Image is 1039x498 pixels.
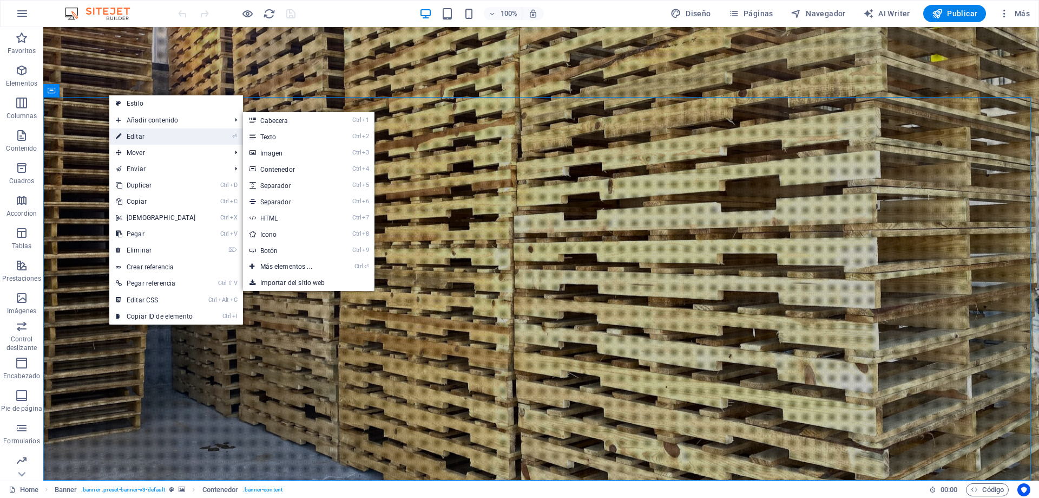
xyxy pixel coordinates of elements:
button: Código [966,483,1009,496]
a: Ctrl5Separador [243,177,334,193]
i: I [232,313,238,320]
i: 9 [362,247,369,254]
a: Ctrl6Separador [243,193,334,210]
nav: breadcrumb [55,483,282,496]
a: CtrlDDuplicar [109,177,202,193]
i: 8 [362,230,369,237]
span: 00 00 [941,483,957,496]
i: Ctrl [354,263,363,270]
a: Ctrl7HTML [243,210,334,226]
span: Diseño [670,8,711,19]
span: : [948,486,950,494]
p: Elementos [6,79,37,88]
i: Ctrl [352,133,361,140]
a: Crear referencia [109,259,243,275]
i: ⌦ [228,247,237,254]
i: Alt [218,296,229,303]
i: 7 [362,214,369,221]
p: Favoritos [8,47,36,55]
p: Columnas [6,112,37,120]
a: ⏎Editar [109,128,202,145]
a: Enviar [109,161,227,177]
i: Ctrl [352,198,361,205]
i: Ctrl [352,214,361,221]
i: Ctrl [218,280,227,287]
i: V [234,280,237,287]
p: Imágenes [7,307,36,315]
i: Ctrl [352,117,361,124]
h6: Tiempo de la sesión [929,483,958,496]
p: Pie de página [1,404,42,413]
a: Ctrl4Contenedor [243,161,334,177]
button: AI Writer [859,5,915,22]
button: 100% [484,7,522,20]
i: C [230,296,238,303]
i: 5 [362,182,369,189]
h6: 100% [500,7,517,20]
a: Ctrl2Texto [243,128,334,145]
p: Tablas [12,242,32,250]
span: Haz clic para seleccionar y doble clic para editar [55,483,77,496]
i: 3 [362,149,369,156]
a: CtrlX[DEMOGRAPHIC_DATA] [109,210,202,226]
i: 1 [362,117,369,124]
a: Ctrl3Imagen [243,145,334,161]
a: Haz clic para cancelar la selección y doble clic para abrir páginas [9,483,38,496]
span: Añadir contenido [109,112,227,128]
p: Contenido [6,144,37,153]
i: Ctrl [352,165,361,172]
i: Al redimensionar, ajustar el nivel de zoom automáticamente para ajustarse al dispositivo elegido. [528,9,538,18]
button: Navegador [786,5,850,22]
a: CtrlVPegar [109,226,202,242]
span: Páginas [728,8,773,19]
i: Ctrl [220,230,229,237]
i: X [230,214,238,221]
button: Más [995,5,1034,22]
p: Formularios [3,437,40,445]
span: AI Writer [863,8,910,19]
p: Prestaciones [2,274,41,283]
div: Diseño (Ctrl+Alt+Y) [666,5,715,22]
button: Haz clic para salir del modo de previsualización y seguir editando [241,7,254,20]
button: Diseño [666,5,715,22]
a: CtrlCCopiar [109,193,202,210]
a: Importar del sitio web [243,275,374,291]
a: CtrlAltCEditar CSS [109,292,202,308]
span: . banner-content [242,483,282,496]
i: Ctrl [220,182,229,189]
span: Más [999,8,1030,19]
i: Ctrl [220,214,229,221]
i: Ctrl [208,296,217,303]
a: Ctrl⏎Más elementos ... [243,258,334,275]
span: Navegador [791,8,846,19]
a: Ctrl1Cabecera [243,112,334,128]
a: Ctrl9Botón [243,242,334,258]
i: Ctrl [352,247,361,254]
a: Ctrl8Icono [243,226,334,242]
i: ⏎ [232,133,237,140]
i: Este elemento contiene un fondo [179,487,185,493]
span: . banner .preset-banner-v3-default [81,483,165,496]
i: ⏎ [364,263,369,270]
i: Ctrl [352,149,361,156]
a: CtrlICopiar ID de elemento [109,308,202,325]
i: ⇧ [228,280,233,287]
a: ⌦Eliminar [109,242,202,258]
i: D [230,182,238,189]
i: Ctrl [222,313,231,320]
p: Encabezado [3,372,40,380]
i: Ctrl [352,182,361,189]
i: C [230,198,238,205]
i: V [230,230,238,237]
button: Publicar [923,5,987,22]
button: Usercentrics [1017,483,1030,496]
span: Código [971,483,1004,496]
span: Haz clic para seleccionar y doble clic para editar [202,483,239,496]
button: reload [262,7,275,20]
i: Volver a cargar página [263,8,275,20]
a: Ctrl⇧VPegar referencia [109,275,202,292]
a: Estilo [109,95,243,112]
img: Editor Logo [62,7,143,20]
span: Mover [109,145,227,161]
p: Cuadros [9,177,35,185]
